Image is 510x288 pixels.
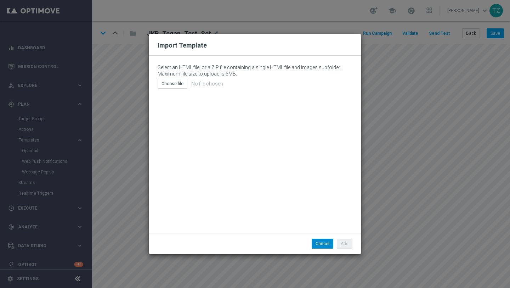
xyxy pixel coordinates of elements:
p: Select an HTML file, or a ZIP file containing a single HTML file and images subfolder. Maximum fi... [158,64,352,77]
span: No file chosen [191,81,223,87]
h2: Import Template [158,41,352,50]
div: Choose file [158,79,187,89]
button: Add [337,239,352,249]
button: Cancel [312,239,333,249]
